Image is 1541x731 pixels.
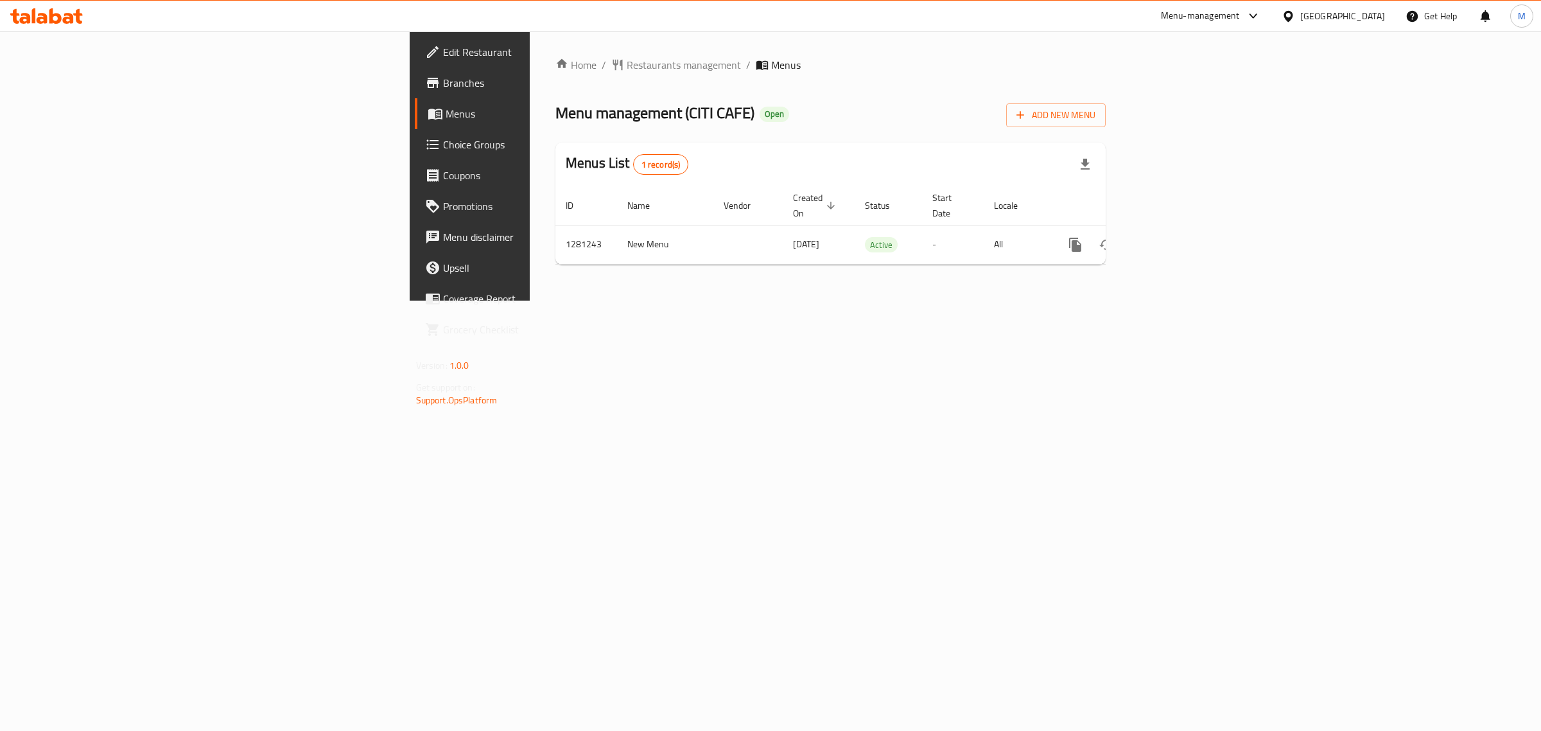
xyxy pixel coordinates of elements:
a: Edit Restaurant [415,37,667,67]
span: Active [865,238,898,252]
a: Promotions [415,191,667,222]
span: [DATE] [793,236,819,252]
span: 1 record(s) [634,159,688,171]
span: Promotions [443,198,657,214]
a: Choice Groups [415,129,667,160]
div: Menu-management [1161,8,1240,24]
div: Total records count [633,154,689,175]
table: enhanced table [555,186,1194,265]
span: Locale [994,198,1034,213]
span: Vendor [724,198,767,213]
span: Status [865,198,907,213]
span: ID [566,198,590,213]
td: - [922,225,984,264]
a: Coverage Report [415,283,667,314]
div: [GEOGRAPHIC_DATA] [1300,9,1385,23]
button: Add New Menu [1006,103,1106,127]
a: Restaurants management [611,57,741,73]
a: Menus [415,98,667,129]
div: Open [760,107,789,122]
button: more [1060,229,1091,260]
div: Export file [1070,149,1101,180]
span: Coupons [443,168,657,183]
div: Active [865,237,898,252]
a: Support.OpsPlatform [416,392,498,409]
span: Upsell [443,260,657,276]
span: Menu disclaimer [443,229,657,245]
td: All [984,225,1050,264]
span: Add New Menu [1016,107,1095,123]
span: Edit Restaurant [443,44,657,60]
a: Menu disclaimer [415,222,667,252]
span: Menus [446,106,657,121]
span: Version: [416,357,448,374]
span: Created On [793,190,839,221]
span: Restaurants management [627,57,741,73]
nav: breadcrumb [555,57,1106,73]
h2: Menus List [566,154,688,175]
a: Grocery Checklist [415,314,667,345]
span: Open [760,109,789,119]
span: Menus [771,57,801,73]
span: Start Date [932,190,968,221]
span: Name [627,198,666,213]
span: 1.0.0 [449,357,469,374]
span: Get support on: [416,379,475,396]
th: Actions [1050,186,1194,225]
button: Change Status [1091,229,1122,260]
span: Coverage Report [443,291,657,306]
a: Upsell [415,252,667,283]
li: / [746,57,751,73]
span: M [1518,9,1526,23]
a: Branches [415,67,667,98]
span: Grocery Checklist [443,322,657,337]
a: Coupons [415,160,667,191]
span: Branches [443,75,657,91]
span: Choice Groups [443,137,657,152]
